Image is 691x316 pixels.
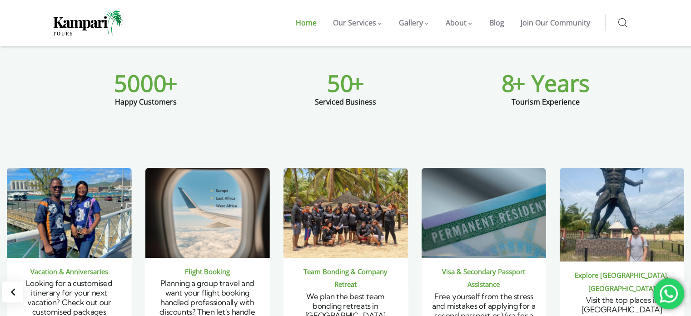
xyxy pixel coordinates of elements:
div: Flight Booking [154,265,260,278]
span: Gallery [399,18,423,28]
div: Tourism Experience [511,90,579,107]
img: Free yourself from the stress and mistakes of applying for a second passport or Visa for a trip. [421,168,546,257]
div: Serviced Business [315,90,376,107]
img: Visit the top places in Lagos including, Nike Art Gallery, Lagos Art market, Makoko Settlement, B... [560,168,684,261]
span: + [164,68,177,99]
div: Previous slide [2,281,23,302]
span: 8 [501,68,514,99]
div: Happy Customers [114,90,176,107]
div: Visa & Secondary Passport Assistance [430,265,537,291]
span: About [446,18,467,28]
span: Our Services [333,18,376,28]
div: 'Chat [653,278,684,309]
div: Team Bonding & Company Retreat [292,265,398,291]
span: + [351,68,364,99]
img: We plan the best team bonding retreats in Nigeria including Lagos, Ibadan, Enugu, Portharcourt, A... [283,168,408,257]
img: Looking for a customised itinerary for your next vacation? Check out our customised packages [7,168,131,257]
span: Looking for a customised itinerary for your next vacation? Check out our customised packages [26,278,112,316]
img: Planning a group travel and want your flight booking handled professionally with discounts? Then ... [145,168,269,257]
span: Blog [489,18,504,28]
span: 50 [327,68,353,99]
span: Home [296,18,317,28]
span: 5000 [114,68,166,99]
div: Explore [GEOGRAPHIC_DATA], [GEOGRAPHIC_DATA] [569,269,675,295]
span: Join Our Community [521,18,590,28]
div: Vacation & Anniversaries [16,265,122,278]
span: + Years [512,68,589,99]
img: Home [53,10,123,35]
